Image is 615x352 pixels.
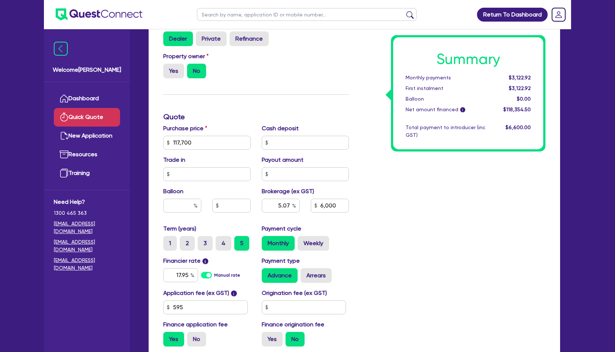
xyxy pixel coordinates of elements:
[262,156,303,164] label: Payout amount
[163,156,185,164] label: Trade in
[196,31,227,46] label: Private
[163,112,349,121] h3: Quote
[163,332,184,347] label: Yes
[197,8,417,21] input: Search by name, application ID or mobile number...
[262,224,301,233] label: Payment cycle
[214,272,240,278] label: Manual rate
[262,268,298,283] label: Advance
[517,96,531,102] span: $0.00
[506,124,531,130] span: $6,600.00
[400,74,491,82] div: Monthly payments
[163,320,228,329] label: Finance application fee
[187,332,206,347] label: No
[262,289,327,297] label: Origination fee (ex GST)
[216,236,231,251] label: 4
[198,236,213,251] label: 3
[163,31,193,46] label: Dealer
[400,124,491,139] div: Total payment to introducer (inc GST)
[477,8,548,22] a: Return To Dashboard
[60,131,68,140] img: new-application
[262,320,324,329] label: Finance origination fee
[400,106,491,113] div: Net amount financed
[163,187,183,196] label: Balloon
[400,85,491,92] div: First instalment
[262,124,299,133] label: Cash deposit
[54,127,120,145] a: New Application
[509,85,531,91] span: $3,122.92
[163,52,209,61] label: Property owner
[54,220,120,235] a: [EMAIL_ADDRESS][DOMAIN_NAME]
[54,256,120,272] a: [EMAIL_ADDRESS][DOMAIN_NAME]
[400,95,491,103] div: Balloon
[60,169,68,177] img: training
[54,42,68,56] img: icon-menu-close
[54,145,120,164] a: Resources
[460,108,465,113] span: i
[54,164,120,183] a: Training
[503,106,531,112] span: $118,354.50
[298,236,329,251] label: Weekly
[163,124,207,133] label: Purchase price
[60,113,68,121] img: quick-quote
[180,236,195,251] label: 2
[56,8,142,20] img: quest-connect-logo-blue
[202,258,208,264] span: i
[54,89,120,108] a: Dashboard
[262,256,300,265] label: Payment type
[262,236,295,251] label: Monthly
[53,65,121,74] span: Welcome [PERSON_NAME]
[301,268,332,283] label: Arrears
[54,238,120,254] a: [EMAIL_ADDRESS][DOMAIN_NAME]
[54,108,120,127] a: Quick Quote
[286,332,305,347] label: No
[163,64,184,78] label: Yes
[509,75,531,80] span: $3,122.92
[54,209,120,217] span: 1300 465 363
[163,236,177,251] label: 1
[234,236,249,251] label: 5
[231,291,237,296] span: i
[60,150,68,159] img: resources
[262,187,314,196] label: Brokerage (ex GST)
[262,332,283,347] label: Yes
[163,224,196,233] label: Term (years)
[163,256,208,265] label: Financier rate
[187,64,206,78] label: No
[163,289,229,297] label: Application fee (ex GST)
[230,31,269,46] label: Refinance
[549,5,568,24] a: Dropdown toggle
[54,198,120,206] span: Need Help?
[406,50,531,68] h1: Summary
